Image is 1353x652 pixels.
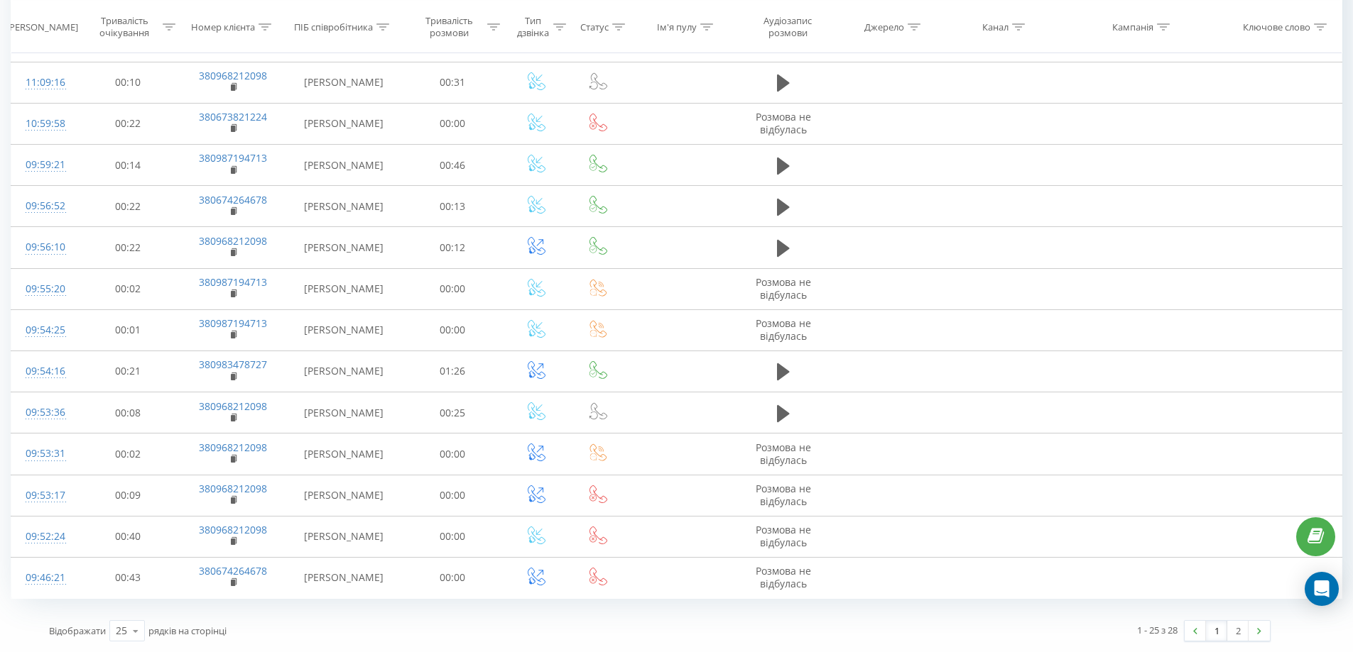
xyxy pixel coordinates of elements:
[401,186,504,227] td: 00:13
[26,151,63,179] div: 09:59:21
[1243,21,1310,33] div: Ключове слово
[286,186,401,227] td: [PERSON_NAME]
[199,441,267,454] a: 380968212098
[756,110,811,136] span: Розмова не відбулась
[148,624,227,637] span: рядків на сторінці
[401,62,504,103] td: 00:31
[756,523,811,549] span: Розмова не відбулась
[199,399,267,413] a: 380968212098
[199,69,267,82] a: 380968212098
[1137,623,1178,637] div: 1 - 25 з 28
[199,358,267,371] a: 380983478727
[286,103,401,144] td: [PERSON_NAME]
[199,275,267,289] a: 380987194713
[77,557,180,598] td: 00:43
[1227,621,1249,641] a: 2
[77,227,180,268] td: 00:22
[756,564,811,590] span: Розмова не відбулась
[756,441,811,467] span: Розмова не відбулась
[26,482,63,509] div: 09:53:17
[6,21,78,33] div: [PERSON_NAME]
[286,309,401,350] td: [PERSON_NAME]
[26,110,63,138] div: 10:59:58
[199,523,267,536] a: 380968212098
[286,475,401,516] td: [PERSON_NAME]
[286,227,401,268] td: [PERSON_NAME]
[1206,621,1227,641] a: 1
[26,316,63,344] div: 09:54:25
[286,350,401,392] td: [PERSON_NAME]
[401,516,504,557] td: 00:00
[516,15,550,39] div: Тип дзвінка
[286,62,401,103] td: [PERSON_NAME]
[286,557,401,598] td: [PERSON_NAME]
[401,475,504,516] td: 00:00
[77,392,180,433] td: 00:08
[26,399,63,426] div: 09:53:36
[286,145,401,186] td: [PERSON_NAME]
[77,433,180,475] td: 00:02
[286,268,401,309] td: [PERSON_NAME]
[26,358,63,385] div: 09:54:16
[199,193,267,206] a: 380674264678
[286,392,401,433] td: [PERSON_NAME]
[199,234,267,248] a: 380968212098
[199,564,267,578] a: 380674264678
[580,21,609,33] div: Статус
[77,516,180,557] td: 00:40
[401,309,504,350] td: 00:00
[401,350,504,392] td: 01:26
[199,316,267,330] a: 380987194713
[982,21,1009,33] div: Канал
[89,15,160,39] div: Тривалість очікування
[77,268,180,309] td: 00:02
[294,21,373,33] div: ПІБ співробітника
[191,21,255,33] div: Номер клієнта
[401,433,504,475] td: 00:00
[414,15,484,39] div: Тривалість розмови
[77,186,180,227] td: 00:22
[26,233,63,261] div: 09:56:10
[286,433,401,475] td: [PERSON_NAME]
[746,15,829,39] div: Аудіозапис розмови
[401,227,504,268] td: 00:12
[26,192,63,220] div: 09:56:52
[657,21,697,33] div: Ім'я пулу
[864,21,904,33] div: Джерело
[77,475,180,516] td: 00:09
[401,103,504,144] td: 00:00
[1112,21,1153,33] div: Кампанія
[756,316,811,343] span: Розмова не відбулась
[1305,572,1339,606] div: Open Intercom Messenger
[756,275,811,302] span: Розмова не відбулась
[26,275,63,303] div: 09:55:20
[26,69,63,96] div: 11:09:16
[77,62,180,103] td: 00:10
[199,110,267,123] a: 380673821224
[401,268,504,309] td: 00:00
[116,624,127,638] div: 25
[26,523,63,551] div: 09:52:24
[49,624,106,637] span: Відображати
[756,482,811,508] span: Розмова не відбулась
[199,151,267,165] a: 380987194713
[286,516,401,557] td: [PERSON_NAME]
[77,350,180,392] td: 00:21
[77,309,180,350] td: 00:01
[199,482,267,495] a: 380968212098
[401,557,504,598] td: 00:00
[26,440,63,468] div: 09:53:31
[26,564,63,592] div: 09:46:21
[401,392,504,433] td: 00:25
[77,145,180,186] td: 00:14
[401,145,504,186] td: 00:46
[77,103,180,144] td: 00:22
